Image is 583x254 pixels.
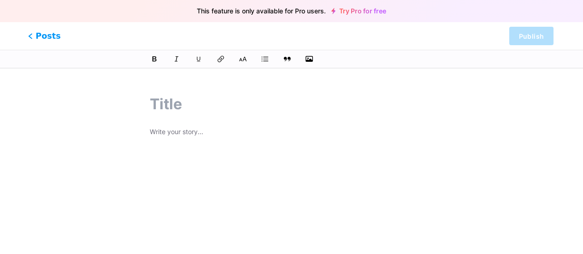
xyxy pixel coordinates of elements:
[519,32,544,40] span: Publish
[28,30,61,42] span: Posts
[150,93,433,115] input: Title
[197,5,326,18] span: This feature is only available for Pro users.
[331,7,386,15] a: Try Pro for free
[509,27,554,45] button: Publish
